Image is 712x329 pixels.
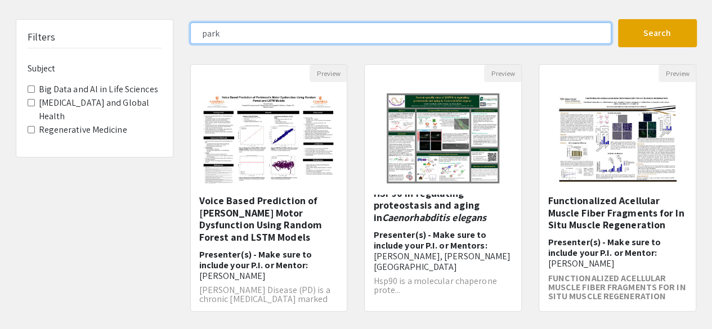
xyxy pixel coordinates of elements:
span: [PERSON_NAME] [199,270,266,282]
em: Caenorhabditis elegans [382,211,486,224]
button: Search [618,19,697,47]
input: Search Keyword(s) Or Author(s) [190,22,611,44]
div: Open Presentation <p>Functionalized Acellular Muscle Fiber Fragments for In Situ Muscle Regenerat... [539,64,696,312]
p: [PERSON_NAME] Disease (PD) is a chronic [MEDICAL_DATA] marked by progressive motor decline. Tradi... [199,286,339,322]
h5: Voice Based Prediction of [PERSON_NAME] Motor Dysfunction Using Random Forest and LSTM Models [199,195,339,243]
label: [MEDICAL_DATA] and Global Health [39,96,162,123]
h6: Presenter(s) - Make sure to include your P.I. or Mentor: [199,249,339,282]
label: Regenerative Medicine [39,123,127,137]
h6: Presenter(s) - Make sure to include your P.I. or Mentor: [548,237,687,269]
iframe: Chat [8,278,48,321]
label: Big Data and Al in Life Sciences [39,83,158,96]
button: Preview [310,65,347,82]
button: Preview [659,65,696,82]
strong: FUNCTIONALIZED ACELLULAR MUSCLE FIBER FRAGMENTS FOR IN SITU MUSCLE REGENERATION [548,272,686,302]
span: [PERSON_NAME], [PERSON_NAME][GEOGRAPHIC_DATA] [373,250,511,273]
h6: Subject [28,63,162,74]
span: [PERSON_NAME] [548,258,614,269]
div: Open Presentation <p>Neuron-specific roles of HSP90 in regulating proteostasis and aging in <em>C... [364,64,522,312]
h5: Filters [28,31,56,43]
img: <p>Voice Based Prediction of Parkinson’s Motor Dysfunction Using Random Forest and LSTM Models</p... [191,83,347,195]
img: <p>Functionalized Acellular Muscle Fiber Fragments for In Situ Muscle Regeneration</p> [547,82,689,195]
h5: Functionalized Acellular Muscle Fiber Fragments for In Situ Muscle Regeneration [548,195,687,231]
h6: Presenter(s) - Make sure to include your P.I. or Mentors: [373,229,513,273]
img: <p>Neuron-specific roles of HSP90 in regulating proteostasis and aging in <em>Caenorhabditis eleg... [375,82,511,195]
h5: Neuron-specific roles of HSP90 in regulating proteostasis and aging in [373,175,513,223]
button: Preview [484,65,521,82]
div: Open Presentation <p>Voice Based Prediction of Parkinson’s Motor Dysfunction Using Random Forest ... [190,64,348,312]
span: Hsp90 is a molecular chaperone prote... [373,275,496,296]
